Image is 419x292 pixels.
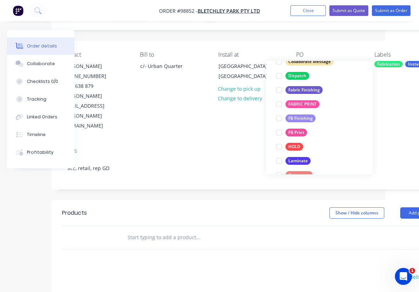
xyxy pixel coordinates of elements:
div: HOLD [285,143,303,151]
a: Bletchley Park Pty Ltd [198,7,260,14]
div: [PHONE_NUMBER] [62,71,121,81]
button: Timeline [7,126,74,144]
div: Order details [27,43,57,49]
button: Outsource [273,170,316,180]
span: Order #98852 - [159,7,198,14]
button: FABRIC PRINT [273,99,322,109]
div: [PERSON_NAME] [62,61,121,71]
div: Fabrication [374,61,403,67]
button: Change to delivery [214,94,266,103]
input: Start typing to add a product... [127,230,269,245]
button: Laminate [273,156,313,166]
div: Collaborate Message [285,58,334,66]
div: FABRIC PRINT [285,100,319,108]
iframe: Intercom live chat [395,268,412,285]
div: Contact [62,51,129,58]
div: [GEOGRAPHIC_DATA].[GEOGRAPHIC_DATA], [213,61,283,84]
div: Tracking [27,96,46,102]
button: Close [290,5,326,16]
button: Tracking [7,90,74,108]
button: Collaborate [7,55,74,73]
div: c/- Urban Quarter [134,61,205,84]
button: HOLD [273,142,306,152]
div: Collaborate [27,61,55,67]
div: FB Finishing [285,114,316,122]
button: Collaborate Message [273,57,336,67]
div: Profitability [27,149,53,156]
button: Submit as Order [372,5,410,16]
button: Checklists 0/0 [7,73,74,90]
div: Products [62,209,87,217]
span: 1 [409,268,415,274]
div: Linked Orders [27,114,57,120]
img: Factory [13,5,23,16]
div: [GEOGRAPHIC_DATA], [219,71,277,81]
div: Laminate [285,157,311,165]
div: Fabric Finishing [285,86,323,94]
button: Profitability [7,144,74,161]
button: Order details [7,37,74,55]
div: c/- Urban Quarter [140,61,199,71]
div: FB Print [285,129,307,136]
button: Show / Hide columns [329,207,384,219]
div: Dispatch [285,72,309,80]
button: Dispatch [273,71,312,81]
div: PO [296,51,363,58]
div: [GEOGRAPHIC_DATA]. [219,61,277,71]
div: Timeline [27,131,46,138]
button: Change to pick up [214,84,265,93]
button: Linked Orders [7,108,74,126]
div: Bill to [140,51,206,58]
div: Install at [218,51,285,58]
button: Fabric Finishing [273,85,325,95]
div: [PERSON_NAME][EMAIL_ADDRESS][PERSON_NAME][DOMAIN_NAME] [62,91,121,131]
button: FB Print [273,128,310,137]
div: Outsource [285,171,313,179]
div: 0418 638 879 [62,81,121,91]
div: Checklists 0/0 [27,78,58,85]
button: FB Finishing [273,113,318,123]
button: Submit as Quote [329,5,368,16]
div: [PERSON_NAME][PHONE_NUMBER]0418 638 879[PERSON_NAME][EMAIL_ADDRESS][PERSON_NAME][DOMAIN_NAME] [56,61,127,131]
